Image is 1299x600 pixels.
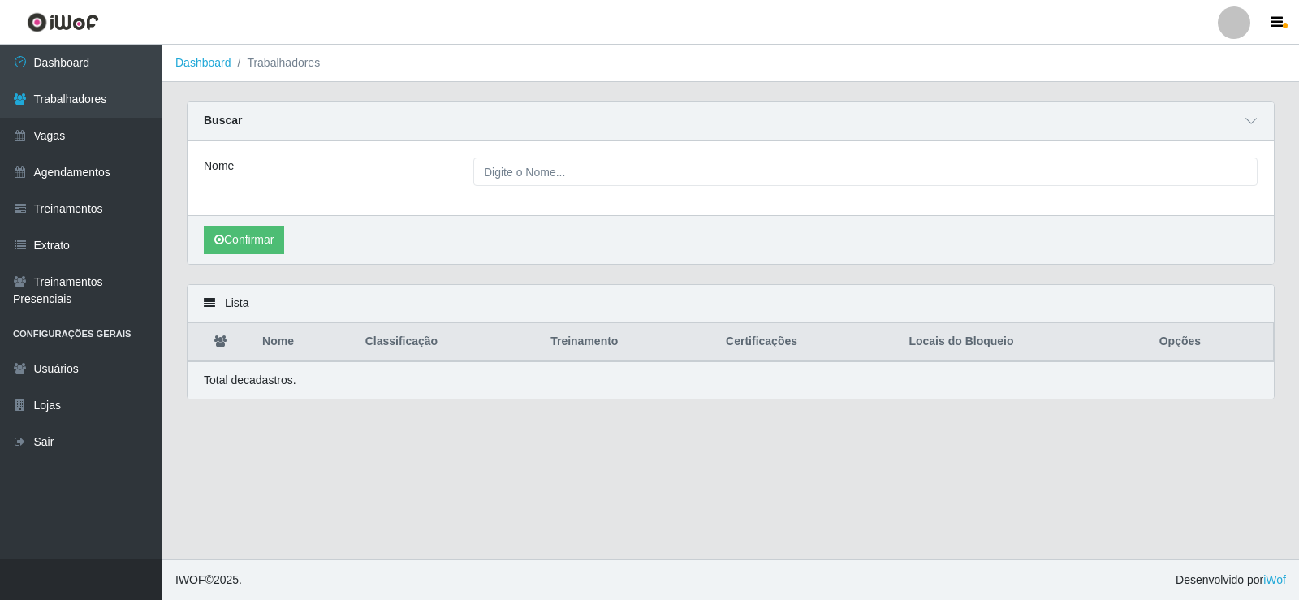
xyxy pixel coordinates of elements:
[252,323,356,361] th: Nome
[1263,573,1286,586] a: iWof
[204,114,242,127] strong: Buscar
[204,158,234,175] label: Nome
[899,323,1149,361] th: Locais do Bloqueio
[231,54,321,71] li: Trabalhadores
[204,226,284,254] button: Confirmar
[473,158,1258,186] input: Digite o Nome...
[188,285,1274,322] div: Lista
[1176,572,1286,589] span: Desenvolvido por
[1150,323,1274,361] th: Opções
[162,45,1299,82] nav: breadcrumb
[175,56,231,69] a: Dashboard
[175,573,205,586] span: IWOF
[27,12,99,32] img: CoreUI Logo
[541,323,716,361] th: Treinamento
[175,572,242,589] span: © 2025 .
[716,323,899,361] th: Certificações
[204,372,296,389] p: Total de cadastros.
[356,323,542,361] th: Classificação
